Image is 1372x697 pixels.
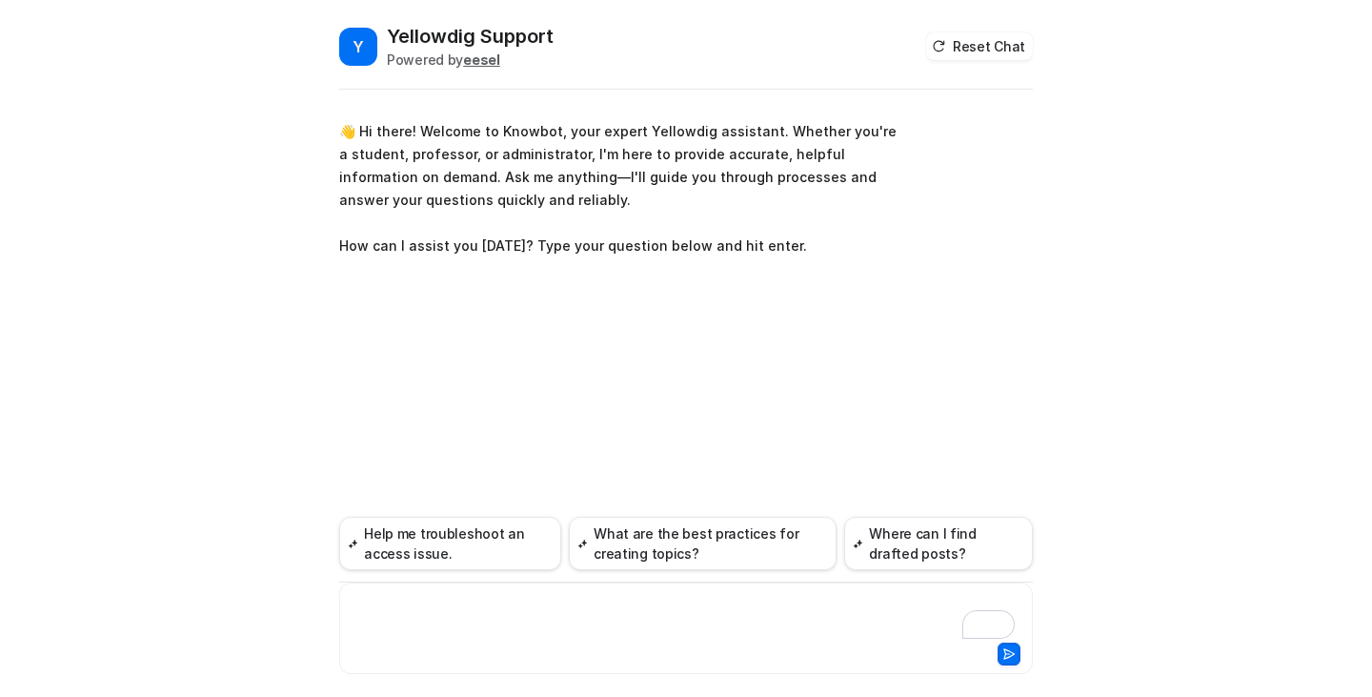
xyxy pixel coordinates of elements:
h2: Yellowdig Support [387,23,554,50]
button: What are the best practices for creating topics? [569,517,837,570]
button: Help me troubleshoot an access issue. [339,517,561,570]
button: Where can I find drafted posts? [844,517,1033,570]
p: 👋 Hi there! Welcome to Knowbot, your expert Yellowdig assistant. Whether you're a student, profes... [339,120,897,257]
span: Y [339,28,377,66]
b: eesel [463,51,500,68]
div: To enrich screen reader interactions, please activate Accessibility in Grammarly extension settings [344,595,1028,639]
div: Powered by [387,50,554,70]
button: Reset Chat [926,32,1033,60]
